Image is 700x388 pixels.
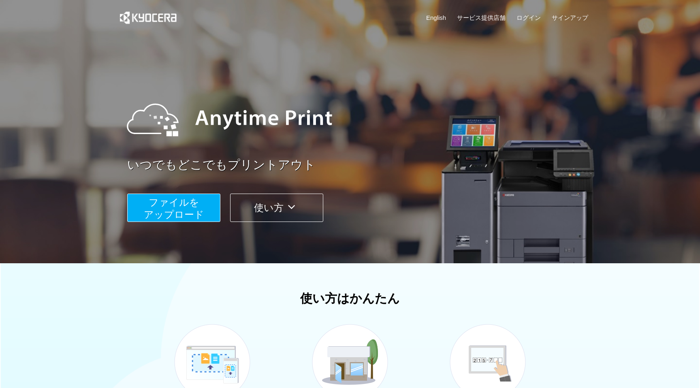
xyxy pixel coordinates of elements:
[127,156,593,174] a: いつでもどこでもプリントアウト
[426,13,446,22] a: English
[230,194,323,222] button: 使い方
[127,194,220,222] button: ファイルを​​アップロード
[457,13,506,22] a: サービス提供店舗
[144,197,204,220] span: ファイルを ​​アップロード
[516,13,541,22] a: ログイン
[552,13,588,22] a: サインアップ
